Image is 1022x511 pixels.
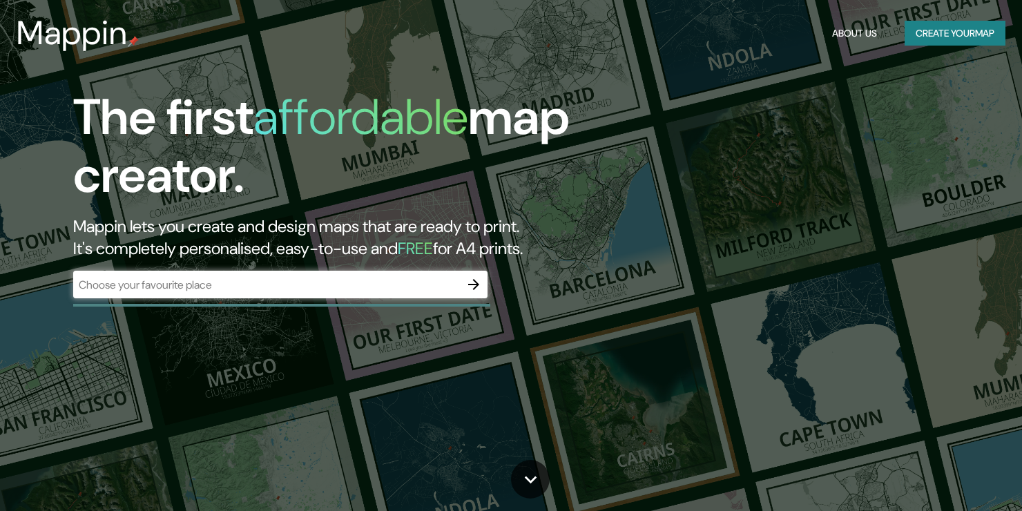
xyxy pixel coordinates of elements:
h1: affordable [253,85,468,149]
h5: FREE [398,238,433,259]
h3: Mappin [17,14,128,52]
h1: The first map creator. [73,88,584,215]
input: Choose your favourite place [73,277,460,293]
button: About Us [827,21,883,46]
h2: Mappin lets you create and design maps that are ready to print. It's completely personalised, eas... [73,215,584,260]
button: Create yourmap [905,21,1005,46]
img: mappin-pin [128,36,139,47]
